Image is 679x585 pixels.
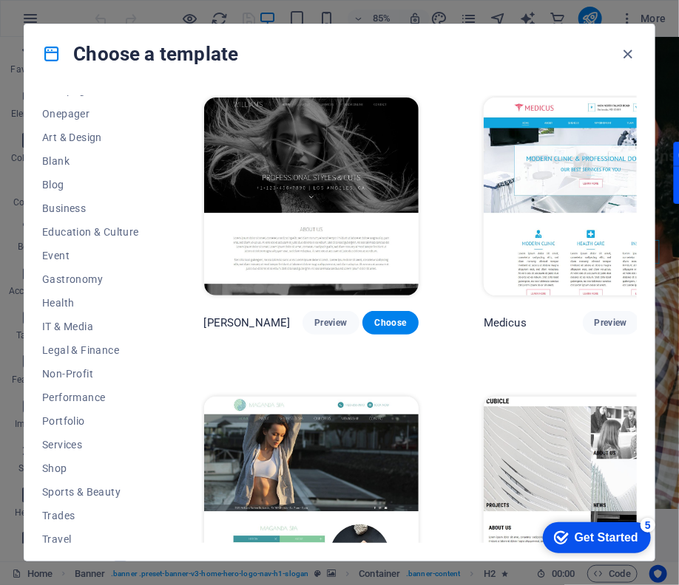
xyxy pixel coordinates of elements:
button: Non-Profit [42,362,139,386]
div: Get Started 5 items remaining, 0% complete [12,7,120,38]
span: Services [42,439,139,451]
p: [PERSON_NAME] [204,315,291,330]
button: Blank [42,149,139,173]
button: Onepager [42,102,139,126]
button: Business [42,196,139,220]
button: Sports & Beauty [42,480,139,504]
span: Legal & Finance [42,344,139,356]
button: Services [42,433,139,456]
span: Art & Design [42,131,139,143]
span: Onepager [42,108,139,120]
span: Health [42,297,139,309]
span: Performance [42,391,139,403]
button: Legal & Finance [42,338,139,362]
button: Performance [42,386,139,409]
span: Education & Culture [42,226,139,238]
h4: Choose a template [42,42,238,66]
button: Travel [42,527,139,551]
span: Non-Profit [42,368,139,380]
button: Choose [362,311,419,335]
button: Preview [303,311,359,335]
div: Get Started [44,16,107,30]
span: Blank [42,155,139,167]
p: Medicus [484,315,527,330]
button: Event [42,244,139,267]
button: Health [42,291,139,315]
span: Trades [42,510,139,521]
button: IT & Media [42,315,139,338]
button: Portfolio [42,409,139,433]
img: Williams [204,97,419,295]
span: Shop [42,462,139,474]
span: Event [42,250,139,261]
span: Preview [314,317,347,329]
button: Gastronomy [42,267,139,291]
div: 5 [109,3,124,18]
span: Blog [42,179,139,191]
span: Travel [42,533,139,545]
span: Portfolio [42,415,139,427]
button: Blog [42,173,139,196]
span: Sports & Beauty [42,486,139,498]
span: Business [42,202,139,214]
span: Choose [374,317,407,329]
span: Gastronomy [42,273,139,285]
span: Preview [595,317,627,329]
button: Shop [42,456,139,480]
button: Trades [42,504,139,527]
button: Art & Design [42,126,139,149]
button: Preview [583,311,639,335]
span: IT & Media [42,321,139,332]
button: Education & Culture [42,220,139,244]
